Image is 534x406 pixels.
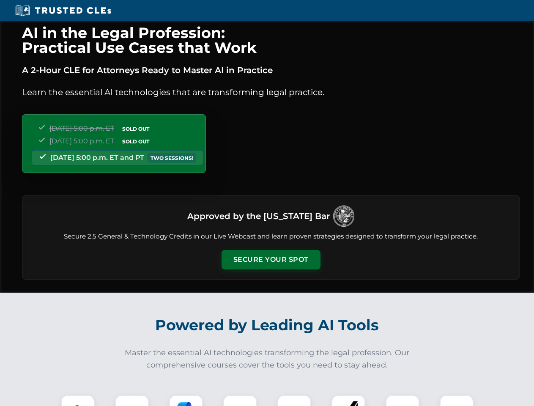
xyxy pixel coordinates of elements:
span: [DATE] 5:00 p.m. ET [49,124,114,132]
p: Secure 2.5 General & Technology Credits in our Live Webcast and learn proven strategies designed ... [33,232,509,241]
h3: Approved by the [US_STATE] Bar [187,208,330,224]
img: Trusted CLEs [13,4,114,17]
p: A 2-Hour CLE for Attorneys Ready to Master AI in Practice [22,63,520,77]
h2: Powered by Leading AI Tools [33,310,501,340]
span: [DATE] 5:00 p.m. ET [49,137,114,145]
img: Logo [333,206,354,227]
span: SOLD OUT [119,137,152,146]
p: Learn the essential AI technologies that are transforming legal practice. [22,85,520,99]
p: Master the essential AI technologies transforming the legal profession. Our comprehensive courses... [119,347,415,371]
button: Secure Your Spot [222,250,320,269]
span: SOLD OUT [119,124,152,133]
h1: AI in the Legal Profession: Practical Use Cases that Work [22,25,520,55]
